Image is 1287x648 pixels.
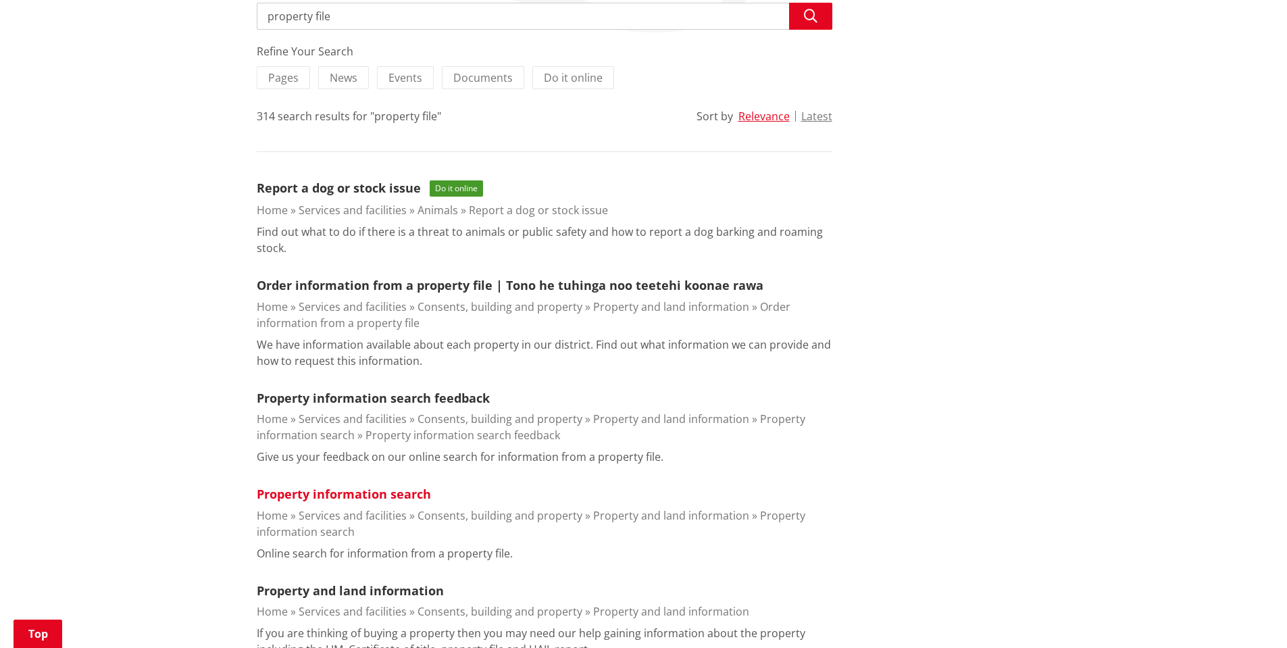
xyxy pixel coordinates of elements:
[801,110,832,122] button: Latest
[257,545,513,562] p: Online search for information from a property file.
[593,299,749,314] a: Property and land information
[257,43,832,59] div: Refine Your Search
[453,70,513,85] span: Documents
[257,412,288,426] a: Home
[430,180,483,197] span: Do it online
[257,277,763,293] a: Order information from a property file | Tono he tuhinga noo teetehi koonae rawa
[299,604,407,619] a: Services and facilities
[257,412,805,443] a: Property information search
[418,604,582,619] a: Consents, building and property
[544,70,603,85] span: Do it online
[257,299,288,314] a: Home
[1225,591,1273,640] iframe: Messenger Launcher
[418,508,582,523] a: Consents, building and property
[257,224,832,256] p: Find out what to do if there is a threat to animals or public safety and how to report a dog bark...
[418,203,458,218] a: Animals
[593,412,749,426] a: Property and land information
[299,203,407,218] a: Services and facilities
[593,508,749,523] a: Property and land information
[257,582,444,599] a: Property and land information
[388,70,422,85] span: Events
[299,508,407,523] a: Services and facilities
[738,110,790,122] button: Relevance
[257,390,490,406] a: Property information search feedback
[418,299,582,314] a: Consents, building and property
[268,70,299,85] span: Pages
[418,412,582,426] a: Consents, building and property
[299,412,407,426] a: Services and facilities
[257,108,441,124] div: 314 search results for "property file"
[257,486,431,502] a: Property information search
[365,428,560,443] a: Property information search feedback
[257,449,663,465] p: Give us your feedback on our online search for information from a property file.
[330,70,357,85] span: News
[257,508,805,539] a: Property information search
[257,203,288,218] a: Home
[257,299,790,330] a: Order information from a property file
[257,3,832,30] input: Search input
[299,299,407,314] a: Services and facilities
[697,108,733,124] div: Sort by
[14,620,62,648] a: Top
[257,604,288,619] a: Home
[257,180,421,196] a: Report a dog or stock issue
[469,203,608,218] a: Report a dog or stock issue
[257,337,832,369] p: We have information available about each property in our district. Find out what information we c...
[593,604,749,619] a: Property and land information
[257,508,288,523] a: Home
